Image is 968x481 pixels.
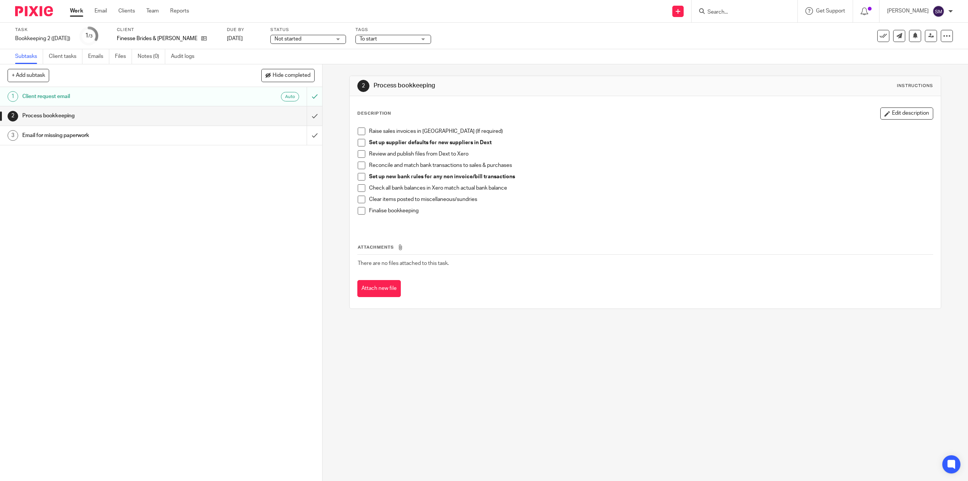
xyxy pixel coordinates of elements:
[270,27,346,33] label: Status
[117,35,197,42] p: Finesse Brides & [PERSON_NAME] Ltd
[15,49,43,64] a: Subtasks
[369,174,515,179] strong: Set up new bank rules for any non invoice/bill transactions
[374,82,661,90] h1: Process bookkeeping
[275,36,301,42] span: Not started
[355,27,431,33] label: Tags
[70,7,83,15] a: Work
[88,34,93,38] small: /3
[15,35,70,42] div: Bookkeeping 2 ([DATE])
[8,91,18,102] div: 1
[357,111,391,117] p: Description
[171,49,200,64] a: Audit logs
[369,128,932,135] p: Raise sales invoices in [GEOGRAPHIC_DATA] (If required)
[15,6,53,16] img: Pixie
[261,69,315,82] button: Hide completed
[369,196,932,203] p: Clear items posted to miscellaneous/sundries
[22,91,207,102] h1: Client request email
[357,80,369,92] div: 2
[227,36,243,41] span: [DATE]
[281,92,299,101] div: Auto
[932,5,945,17] img: svg%3E
[49,49,82,64] a: Client tasks
[15,35,70,42] div: Bookkeeping 2 (Tuesday)
[273,73,310,79] span: Hide completed
[369,150,932,158] p: Review and publish files from Dext to Xero
[357,280,401,297] button: Attach new file
[360,36,377,42] span: To start
[369,162,932,169] p: Reconcile and match bank transactions to sales & purchases
[146,7,159,15] a: Team
[15,27,70,33] label: Task
[22,130,207,141] h1: Email for missing paperwork
[118,7,135,15] a: Clients
[369,184,932,192] p: Check all bank balances in Xero match actual bank balance
[88,49,109,64] a: Emails
[897,83,933,89] div: Instructions
[170,7,189,15] a: Reports
[85,31,93,40] div: 1
[115,49,132,64] a: Files
[227,27,261,33] label: Due by
[358,245,394,249] span: Attachments
[95,7,107,15] a: Email
[22,110,207,121] h1: Process bookkeeping
[8,130,18,141] div: 3
[816,8,845,14] span: Get Support
[369,140,492,145] strong: Set up supplier defaults for new suppliers in Dext
[707,9,775,16] input: Search
[8,111,18,121] div: 2
[887,7,929,15] p: [PERSON_NAME]
[138,49,165,64] a: Notes (0)
[8,69,49,82] button: + Add subtask
[369,207,932,215] p: Finalise bookkeeping
[880,107,933,120] button: Edit description
[358,261,449,266] span: There are no files attached to this task.
[117,27,217,33] label: Client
